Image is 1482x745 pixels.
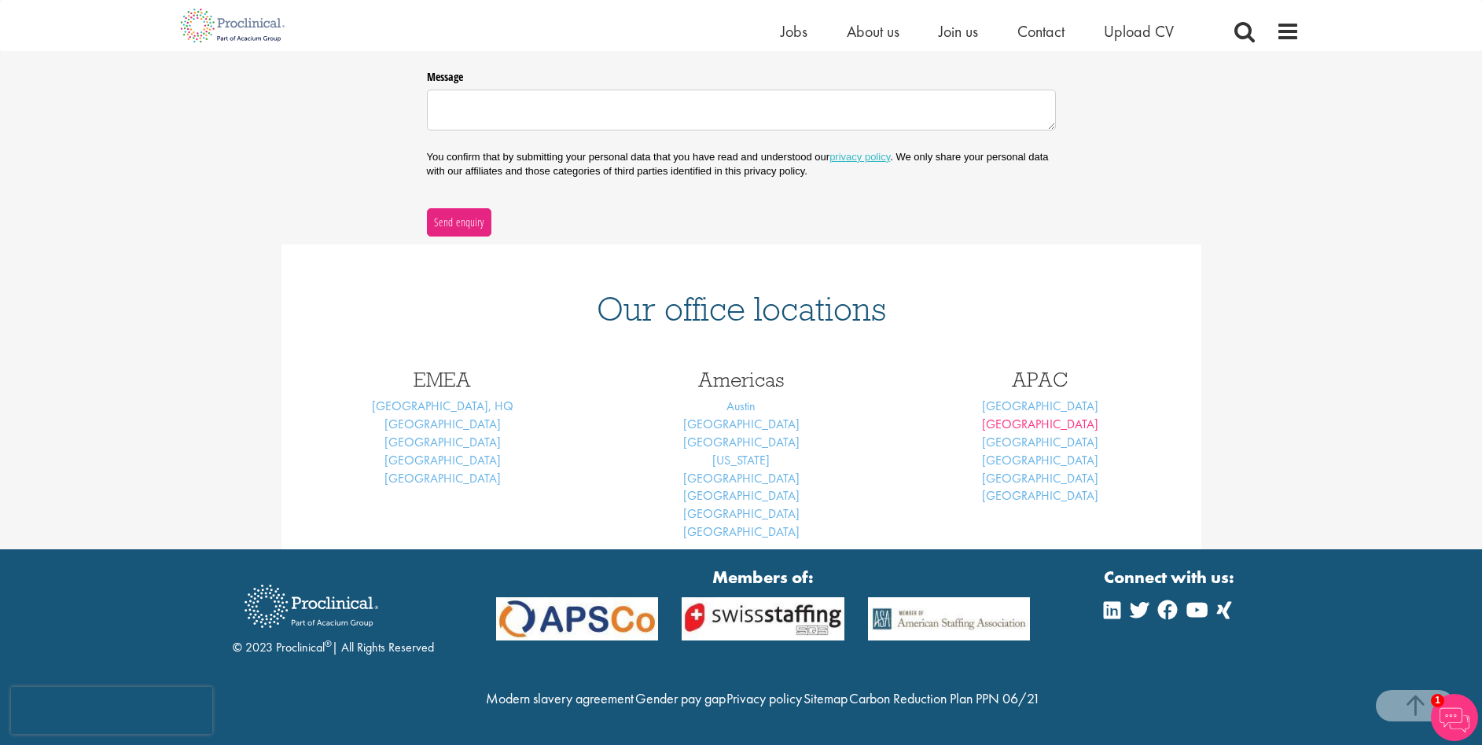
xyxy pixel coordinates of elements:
[726,689,802,707] a: Privacy policy
[903,369,1178,390] h3: APAC
[305,369,580,390] h3: EMEA
[683,434,800,450] a: [GEOGRAPHIC_DATA]
[829,151,890,163] a: privacy policy
[670,597,856,640] img: APSCo
[384,452,501,468] a: [GEOGRAPHIC_DATA]
[982,470,1098,486] a: [GEOGRAPHIC_DATA]
[712,452,770,468] a: [US_STATE]
[1431,694,1444,707] span: 1
[982,452,1098,468] a: [GEOGRAPHIC_DATA]
[683,505,800,522] a: [GEOGRAPHIC_DATA]
[982,416,1098,432] a: [GEOGRAPHIC_DATA]
[604,369,879,390] h3: Americas
[384,470,501,486] a: [GEOGRAPHIC_DATA]
[1104,565,1237,589] strong: Connect with us:
[856,597,1043,640] img: APSCo
[384,434,501,450] a: [GEOGRAPHIC_DATA]
[233,573,434,657] div: © 2023 Proclinical | All Rights Reserved
[982,434,1098,450] a: [GEOGRAPHIC_DATA]
[486,689,634,707] a: Modern slavery agreement
[982,487,1098,504] a: [GEOGRAPHIC_DATA]
[427,208,491,237] button: Send enquiry
[726,398,756,414] a: Austin
[305,292,1178,326] h1: Our office locations
[1431,694,1478,741] img: Chatbot
[1017,21,1065,42] a: Contact
[484,597,671,640] img: APSCo
[427,64,1056,85] label: Message
[982,398,1098,414] a: [GEOGRAPHIC_DATA]
[847,21,899,42] a: About us
[496,565,1031,589] strong: Members of:
[325,637,332,650] sup: ®
[781,21,807,42] a: Jobs
[1104,21,1174,42] a: Upload CV
[233,574,390,639] img: Proclinical Recruitment
[433,214,484,231] span: Send enquiry
[939,21,978,42] a: Join us
[372,398,513,414] a: [GEOGRAPHIC_DATA], HQ
[804,689,848,707] a: Sitemap
[683,487,800,504] a: [GEOGRAPHIC_DATA]
[11,687,212,734] iframe: reCAPTCHA
[683,470,800,486] a: [GEOGRAPHIC_DATA]
[683,523,800,540] a: [GEOGRAPHIC_DATA]
[683,416,800,432] a: [GEOGRAPHIC_DATA]
[849,689,1040,707] a: Carbon Reduction Plan PPN 06/21
[427,150,1056,178] p: You confirm that by submitting your personal data that you have read and understood our . We only...
[635,689,726,707] a: Gender pay gap
[384,416,501,432] a: [GEOGRAPHIC_DATA]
